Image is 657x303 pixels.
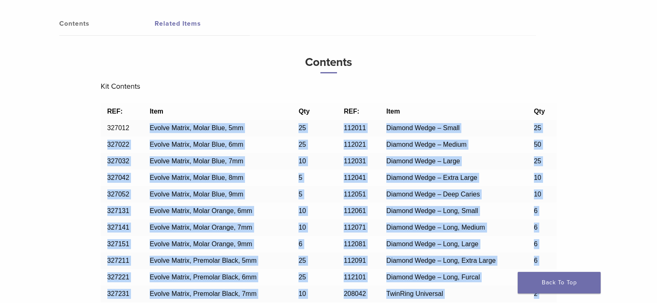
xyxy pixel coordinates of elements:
[386,158,460,165] span: Diamond Wedge – Large
[534,290,538,297] span: 2
[298,257,306,264] span: 25
[344,290,366,297] span: 208042
[386,191,480,198] span: Diamond Wedge – Deep Caries
[298,274,306,281] span: 25
[150,224,252,231] span: Evolve Matrix, Molar Orange, 7mm
[107,191,129,198] span: 327052
[150,191,243,198] span: Evolve Matrix, Molar Blue, 9mm
[298,207,306,214] span: 10
[386,274,480,281] span: Diamond Wedge – Long, Furcal
[298,141,306,148] span: 25
[298,158,306,165] span: 10
[107,224,129,231] span: 327141
[150,240,252,247] span: Evolve Matrix, Molar Orange, 9mm
[344,191,366,198] span: 112051
[298,224,306,231] span: 10
[534,174,541,181] span: 10
[534,224,538,231] span: 6
[386,224,485,231] span: Diamond Wedge – Long, Medium
[298,124,306,131] span: 25
[107,108,123,115] b: REF:
[386,174,477,181] span: Diamond Wedge – Extra Large
[534,240,538,247] span: 6
[107,158,129,165] span: 327032
[534,108,545,115] b: Qty
[344,174,366,181] span: 112041
[150,290,257,297] span: Evolve Matrix, Premolar Black, 7mm
[298,290,306,297] span: 10
[344,124,366,131] span: 112011
[59,12,155,35] a: Contents
[344,108,359,115] b: REF:
[386,207,478,214] span: Diamond Wedge – Long, Small
[386,141,467,148] span: Diamond Wedge – Medium
[386,257,496,264] span: Diamond Wedge – Long, Extra Large
[298,174,302,181] span: 5
[150,141,243,148] span: Evolve Matrix, Molar Blue, 6mm
[386,240,478,247] span: Diamond Wedge – Long, Large
[344,141,366,148] span: 112021
[107,141,129,148] span: 327022
[386,124,460,131] span: Diamond Wedge – Small
[534,191,541,198] span: 10
[107,274,129,281] span: 327221
[386,290,443,297] span: TwinRing Universal
[150,124,243,131] span: Evolve Matrix, Molar Blue, 5mm
[534,207,538,214] span: 6
[150,158,243,165] span: Evolve Matrix, Molar Blue, 7mm
[298,108,310,115] b: Qty
[344,207,366,214] span: 112061
[344,240,366,247] span: 112081
[107,257,129,264] span: 327211
[344,257,366,264] span: 112091
[534,141,541,148] span: 50
[344,224,366,231] span: 112071
[344,158,366,165] span: 112031
[150,207,252,214] span: Evolve Matrix, Molar Orange, 6mm
[386,108,400,115] b: Item
[107,290,129,297] span: 327231
[107,240,129,247] span: 327151
[534,257,538,264] span: 6
[107,207,129,214] span: 327131
[518,272,601,293] a: Back To Top
[150,257,257,264] span: Evolve Matrix, Premolar Black, 5mm
[150,174,243,181] span: Evolve Matrix, Molar Blue, 8mm
[155,12,250,35] a: Related Items
[344,274,366,281] span: 112101
[150,108,163,115] b: Item
[534,158,541,165] span: 25
[107,124,129,131] span: 327012
[298,191,302,198] span: 5
[534,124,541,131] span: 25
[101,80,557,92] p: Kit Contents
[101,52,557,73] h3: Contents
[107,174,129,181] span: 327042
[150,274,257,281] span: Evolve Matrix, Premolar Black, 6mm
[298,240,302,247] span: 6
